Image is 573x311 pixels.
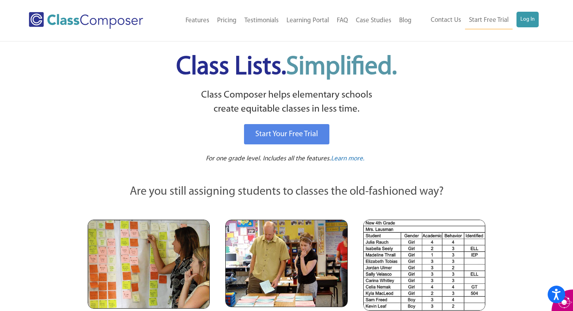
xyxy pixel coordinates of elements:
[283,12,333,29] a: Learning Portal
[206,155,331,162] span: For one grade level. Includes all the features.
[333,12,352,29] a: FAQ
[331,154,364,164] a: Learn more.
[176,55,397,80] span: Class Lists.
[241,12,283,29] a: Testimonials
[88,220,210,309] img: Teachers Looking at Sticky Notes
[182,12,213,29] a: Features
[255,130,318,138] span: Start Your Free Trial
[286,55,397,80] span: Simplified.
[29,12,143,29] img: Class Composer
[363,220,485,311] img: Spreadsheets
[213,12,241,29] a: Pricing
[244,124,329,144] a: Start Your Free Trial
[331,155,364,162] span: Learn more.
[88,183,485,201] p: Are you still assigning students to classes the old-fashioned way?
[225,220,347,307] img: Blue and Pink Paper Cards
[163,12,416,29] nav: Header Menu
[87,88,486,117] p: Class Composer helps elementary schools create equitable classes in less time.
[352,12,395,29] a: Case Studies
